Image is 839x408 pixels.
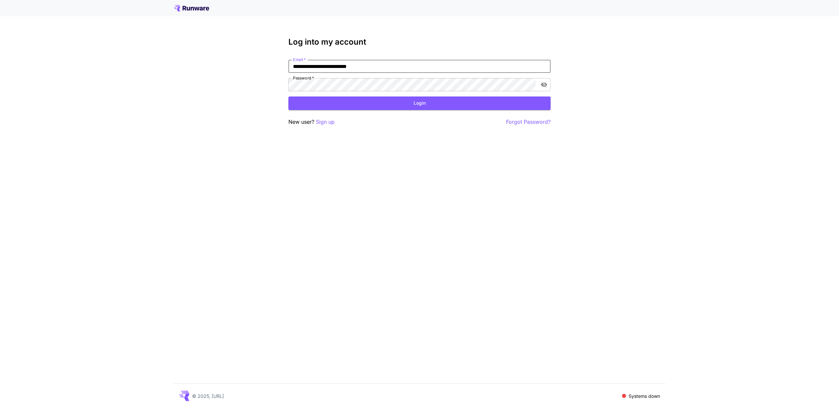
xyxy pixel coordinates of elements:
[506,118,551,126] button: Forgot Password?
[629,393,660,399] p: Systems down
[192,393,224,399] p: © 2025, [URL]
[288,37,551,47] h3: Log into my account
[288,97,551,110] button: Login
[538,79,550,91] button: toggle password visibility
[293,57,306,62] label: Email
[293,75,314,81] label: Password
[288,118,335,126] p: New user?
[316,118,335,126] button: Sign up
